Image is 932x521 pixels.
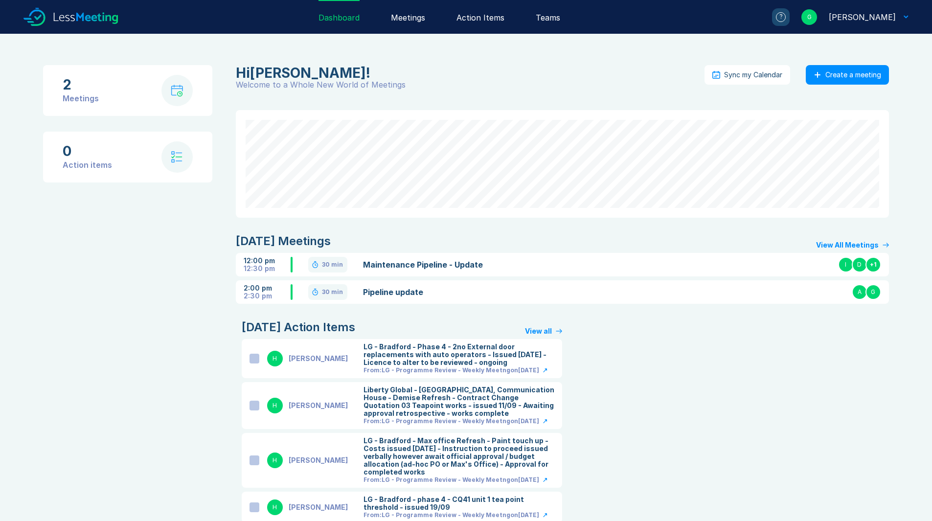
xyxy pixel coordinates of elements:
div: [PERSON_NAME] [289,355,348,362]
div: [PERSON_NAME] [289,503,348,511]
div: H [267,351,283,366]
div: Action items [63,159,112,171]
div: Liberty Global - [GEOGRAPHIC_DATA], Communication House - Demise Refresh - Contract Change Quotat... [364,386,555,417]
div: [PERSON_NAME] [289,456,348,464]
div: 30 min [322,288,343,296]
div: From: LG - Programme Review - Weekly Meetng on [DATE] [364,511,539,519]
button: Create a meeting [806,65,889,85]
div: Create a meeting [825,71,881,79]
div: 12:00 pm [244,257,291,265]
a: ? [760,8,790,26]
button: Sync my Calendar [705,65,790,85]
div: H [267,453,283,468]
a: Pipeline update [363,286,575,298]
div: Sync my Calendar [724,71,782,79]
div: Meetings [63,92,99,104]
div: 12:30 pm [244,265,291,272]
div: 30 min [322,261,343,269]
div: Welcome to a Whole New World of Meetings [236,81,705,89]
div: I [838,257,854,272]
div: LG - Bradford - phase 4 - CQ41 unit 1 tea point threshold - issued 19/09 [364,496,555,511]
img: check-list.svg [171,151,182,163]
div: [DATE] Action Items [242,319,355,335]
div: From: LG - Programme Review - Weekly Meetng on [DATE] [364,366,539,374]
div: From: LG - Programme Review - Weekly Meetng on [DATE] [364,476,539,484]
div: 2:00 pm [244,284,291,292]
div: H [267,398,283,413]
div: 2 [63,77,99,92]
img: calendar-with-clock.svg [171,85,183,97]
div: LG - Bradford - Max office Refresh - Paint touch up - Costs issued [DATE] - Instruction to procee... [364,437,555,476]
div: View all [525,327,552,335]
div: View All Meetings [816,241,879,249]
div: Gemma White [829,11,896,23]
div: LG - Bradford - Phase 4 - 2no External door replacements with auto operators - Issued [DATE] - Li... [364,343,555,366]
div: ? [776,12,786,22]
div: A [852,284,867,300]
div: From: LG - Programme Review - Weekly Meetng on [DATE] [364,417,539,425]
div: [PERSON_NAME] [289,402,348,409]
div: G [801,9,817,25]
div: H [267,499,283,515]
div: G [865,284,881,300]
a: Maintenance Pipeline - Update [363,259,575,271]
div: 2:30 pm [244,292,291,300]
div: 0 [63,143,112,159]
div: Gemma White [236,65,699,81]
div: + 1 [865,257,881,272]
div: D [852,257,867,272]
a: View All Meetings [816,241,889,249]
div: [DATE] Meetings [236,233,331,249]
a: View all [525,327,562,335]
